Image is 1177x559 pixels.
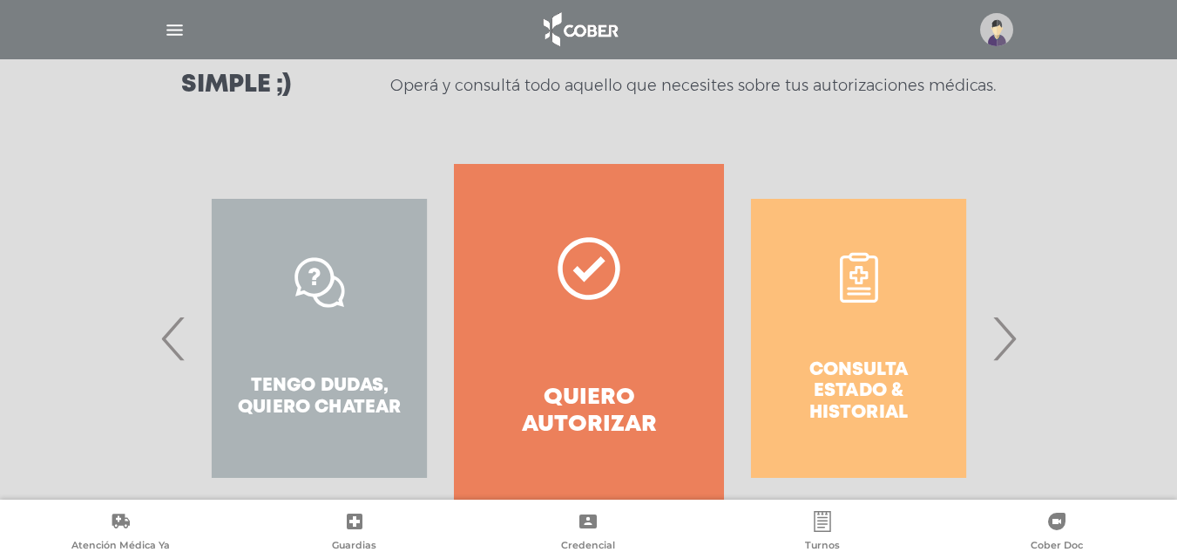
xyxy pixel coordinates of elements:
img: Cober_menu-lines-white.svg [164,19,186,41]
span: Atención Médica Ya [71,539,170,555]
a: Atención Médica Ya [3,511,238,556]
a: Credencial [471,511,706,556]
a: Quiero autorizar [454,164,723,513]
img: logo_cober_home-white.png [534,9,626,51]
span: Next [987,291,1021,385]
span: Guardias [332,539,376,555]
img: profile-placeholder.svg [980,13,1013,46]
a: Turnos [706,511,940,556]
span: Credencial [561,539,615,555]
p: Operá y consultá todo aquello que necesites sobre tus autorizaciones médicas. [390,75,996,96]
h3: Simple ;) [181,73,291,98]
a: Guardias [238,511,472,556]
span: Turnos [805,539,840,555]
a: Cober Doc [939,511,1174,556]
h4: Quiero autorizar [485,385,692,439]
span: Cober Doc [1031,539,1083,555]
span: Previous [157,291,191,385]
